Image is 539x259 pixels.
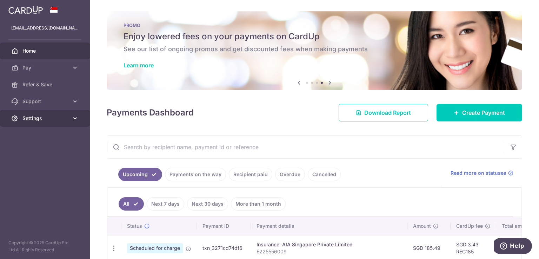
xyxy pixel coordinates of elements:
[147,197,184,211] a: Next 7 days
[8,6,43,14] img: CardUp
[456,223,483,230] span: CardUp fee
[451,170,513,177] a: Read more on statuses
[119,197,144,211] a: All
[165,168,226,181] a: Payments on the way
[124,62,154,69] a: Learn more
[257,241,402,248] div: Insurance. AIA Singapore Private Limited
[251,217,407,235] th: Payment details
[107,11,522,90] img: Latest Promos banner
[494,238,532,255] iframe: Opens a widget where you can find more information
[22,81,69,88] span: Refer & Save
[187,197,228,211] a: Next 30 days
[124,31,505,42] h5: Enjoy lowered fees on your payments on CardUp
[451,170,506,177] span: Read more on statuses
[231,197,286,211] a: More than 1 month
[502,223,525,230] span: Total amt.
[197,217,251,235] th: Payment ID
[118,168,162,181] a: Upcoming
[308,168,341,181] a: Cancelled
[437,104,522,121] a: Create Payment
[462,108,505,117] span: Create Payment
[22,47,69,54] span: Home
[107,106,194,119] h4: Payments Dashboard
[11,25,79,32] p: [EMAIL_ADDRESS][DOMAIN_NAME]
[127,223,142,230] span: Status
[22,64,69,71] span: Pay
[364,108,411,117] span: Download Report
[339,104,428,121] a: Download Report
[257,248,402,255] p: E225556009
[107,136,505,158] input: Search by recipient name, payment id or reference
[124,45,505,53] h6: See our list of ongoing promos and get discounted fees when making payments
[275,168,305,181] a: Overdue
[22,98,69,105] span: Support
[127,243,183,253] span: Scheduled for charge
[413,223,431,230] span: Amount
[124,22,505,28] p: PROMO
[22,115,69,122] span: Settings
[229,168,272,181] a: Recipient paid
